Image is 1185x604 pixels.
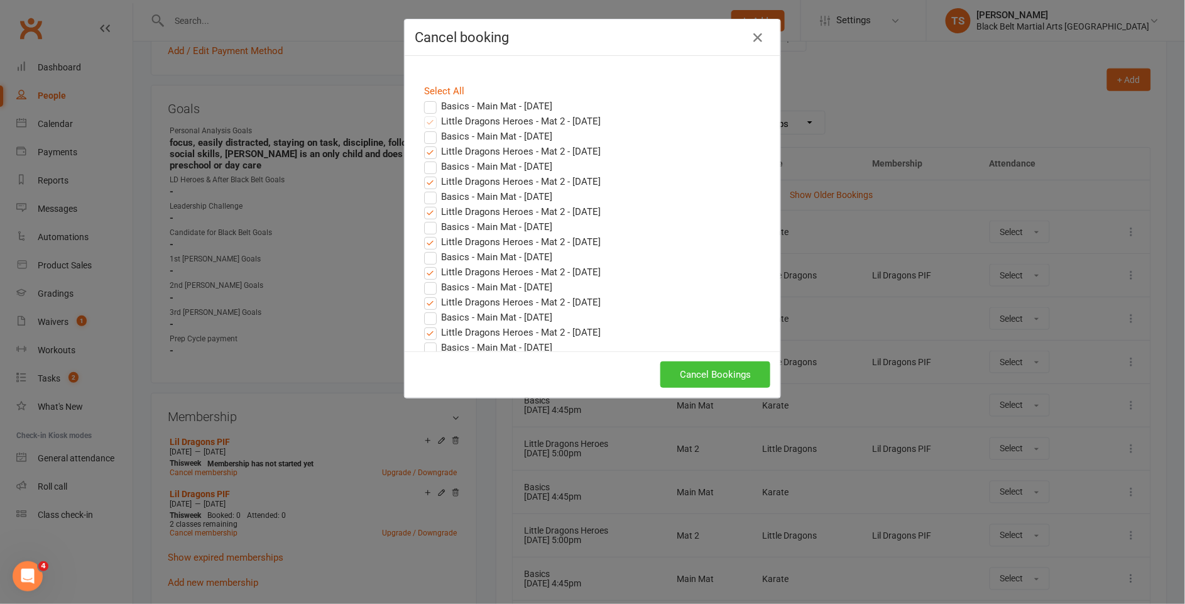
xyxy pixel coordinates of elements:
[424,189,552,204] label: Basics - Main Mat - [DATE]
[424,159,552,174] label: Basics - Main Mat - [DATE]
[424,265,601,280] label: Little Dragons Heroes - Mat 2 - [DATE]
[424,114,601,129] label: Little Dragons Heroes - Mat 2 - [DATE]
[424,325,601,340] label: Little Dragons Heroes - Mat 2 - [DATE]
[424,174,601,189] label: Little Dragons Heroes - Mat 2 - [DATE]
[424,85,464,97] a: Select All
[424,219,552,234] label: Basics - Main Mat - [DATE]
[13,561,43,591] iframe: Intercom live chat
[38,561,48,571] span: 4
[424,340,552,355] label: Basics - Main Mat - [DATE]
[424,234,601,250] label: Little Dragons Heroes - Mat 2 - [DATE]
[424,204,601,219] label: Little Dragons Heroes - Mat 2 - [DATE]
[424,129,552,144] label: Basics - Main Mat - [DATE]
[748,28,768,48] button: Close
[424,144,601,159] label: Little Dragons Heroes - Mat 2 - [DATE]
[424,295,601,310] label: Little Dragons Heroes - Mat 2 - [DATE]
[424,99,552,114] label: Basics - Main Mat - [DATE]
[424,280,552,295] label: Basics - Main Mat - [DATE]
[415,30,770,45] h4: Cancel booking
[660,361,770,388] button: Cancel Bookings
[424,250,552,265] label: Basics - Main Mat - [DATE]
[424,310,552,325] label: Basics - Main Mat - [DATE]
